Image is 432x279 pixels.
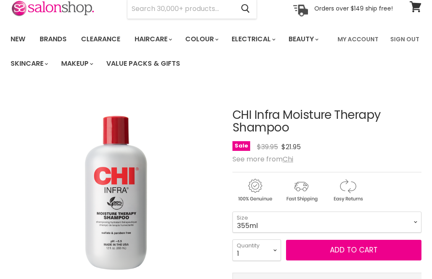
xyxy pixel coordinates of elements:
img: shipping.gif [279,177,324,203]
span: Sale [232,141,250,151]
span: Add to cart [330,245,378,255]
a: Electrical [225,30,281,48]
a: Skincare [4,55,53,72]
span: $39.95 [257,142,278,152]
a: Colour [179,30,224,48]
a: Chi [283,154,293,164]
h1: CHI Infra Moisture Therapy Shampoo [232,109,421,135]
a: Makeup [55,55,98,72]
a: Sign Out [385,30,424,48]
select: Quantity [232,239,281,260]
a: Value Packs & Gifts [100,55,186,72]
img: returns.gif [325,177,370,203]
a: Haircare [128,30,177,48]
p: Orders over $149 ship free! [314,5,393,12]
span: See more from [232,154,293,164]
ul: Main menu [4,27,332,76]
a: My Account [332,30,383,48]
button: Add to cart [286,240,421,261]
a: Brands [33,30,73,48]
span: $21.95 [281,142,301,152]
a: New [4,30,32,48]
a: Clearance [75,30,127,48]
img: genuine.gif [232,177,277,203]
a: Beauty [282,30,324,48]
